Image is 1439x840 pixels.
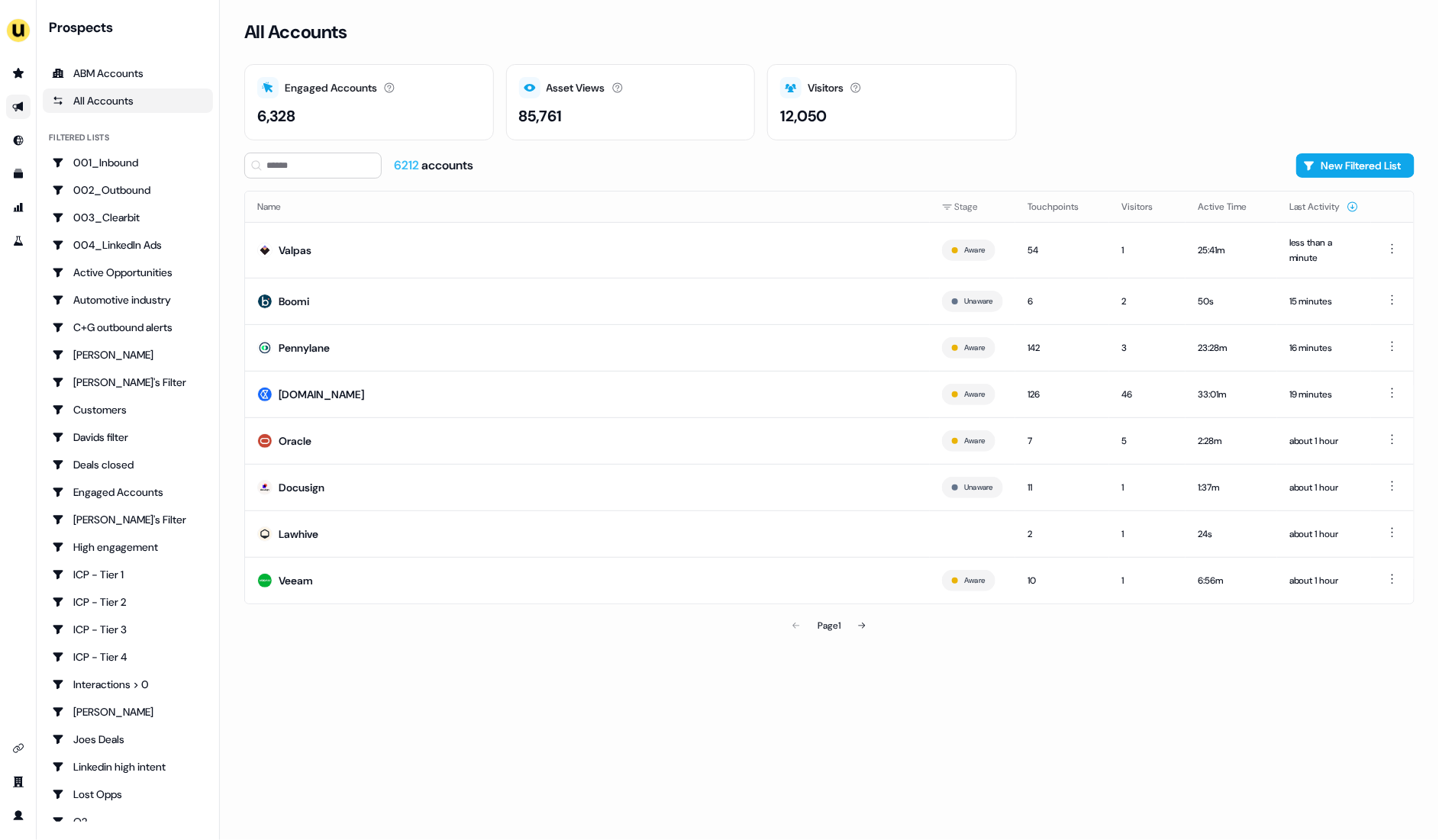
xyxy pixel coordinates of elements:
a: Go to Charlotte's Filter [43,370,213,394]
button: Aware [964,434,985,448]
div: High engagement [52,539,204,555]
a: Go to Linkedin high intent [43,755,213,779]
div: 85,761 [519,105,563,127]
div: Linkedin high intent [52,759,204,774]
div: Engaged Accounts [52,484,204,500]
div: Asset Views [547,80,605,96]
button: Last Activity [1289,193,1359,220]
div: 003_Clearbit [52,210,204,225]
div: 33:01m [1198,387,1265,402]
a: Go to C+G outbound alerts [43,315,213,340]
button: Visitors [1121,193,1171,220]
div: ICP - Tier 4 [52,649,204,665]
th: Name [245,191,930,222]
div: Engaged Accounts [285,80,377,96]
button: Touchpoints [1028,193,1097,220]
button: Aware [964,388,985,401]
a: Go to integrations [6,736,31,761]
div: [PERSON_NAME]'s Filter [52,512,204,527]
div: Pennylane [279,340,330,356]
div: less than a minute [1289,235,1359,266]
div: All Accounts [52,93,204,108]
div: Docusign [279,480,324,495]
div: 46 [1121,387,1173,402]
div: 004_LinkedIn Ads [52,237,204,253]
a: Go to prospects [6,61,31,85]
div: Oracle [279,433,311,449]
div: Lost Opps [52,787,204,802]
button: Aware [964,574,985,587]
div: 002_Outbound [52,182,204,198]
div: Deals closed [52,457,204,472]
a: Go to Inbound [6,128,31,153]
div: [PERSON_NAME] [52,704,204,719]
a: Go to 003_Clearbit [43,205,213,230]
div: Page 1 [818,618,840,633]
a: Go to Deals closed [43,452,213,477]
div: Visitors [808,80,844,96]
div: [PERSON_NAME] [52,347,204,362]
div: 1 [1121,480,1173,495]
div: 6,328 [257,105,295,127]
a: Go to Lost Opps [43,782,213,806]
a: Go to profile [6,803,31,828]
a: Go to team [6,770,31,794]
a: Go to experiments [6,229,31,253]
div: ICP - Tier 3 [52,622,204,637]
div: Interactions > 0 [52,677,204,692]
div: 7 [1028,433,1097,449]
div: 1 [1121,573,1173,588]
div: 2 [1028,526,1097,542]
a: Go to Charlotte Stone [43,343,213,367]
a: Go to ICP - Tier 1 [43,562,213,587]
a: Go to Q2 [43,809,213,834]
button: Active Time [1198,193,1265,220]
div: Boomi [279,294,309,309]
div: C+G outbound alerts [52,320,204,335]
div: 2 [1121,294,1173,309]
a: Go to outbound experience [6,95,31,119]
div: Joes Deals [52,732,204,747]
a: Go to Automotive industry [43,288,213,312]
div: 5 [1121,433,1173,449]
a: Go to Active Opportunities [43,260,213,285]
div: 16 minutes [1289,340,1359,356]
div: [DOMAIN_NAME] [279,387,364,402]
a: Go to ICP - Tier 2 [43,590,213,614]
div: 1 [1121,526,1173,542]
div: 10 [1028,573,1097,588]
a: Go to ICP - Tier 3 [43,617,213,642]
div: 142 [1028,340,1097,356]
div: Active Opportunities [52,265,204,280]
a: All accounts [43,89,213,113]
a: Go to ICP - Tier 4 [43,645,213,669]
div: Customers [52,402,204,417]
span: 6212 [394,157,421,173]
div: Filtered lists [49,131,109,144]
a: Go to Geneviève's Filter [43,507,213,532]
a: Go to attribution [6,195,31,220]
div: about 1 hour [1289,480,1359,495]
div: about 1 hour [1289,526,1359,542]
button: Unaware [964,481,993,494]
a: ABM Accounts [43,61,213,85]
div: Prospects [49,18,213,37]
div: ICP - Tier 2 [52,594,204,610]
div: [PERSON_NAME]'s Filter [52,375,204,390]
div: Veeam [279,573,313,588]
div: Valpas [279,243,311,258]
div: 24s [1198,526,1265,542]
div: about 1 hour [1289,433,1359,449]
a: Go to 002_Outbound [43,178,213,202]
a: Go to Davids filter [43,425,213,449]
div: 12,050 [780,105,827,127]
div: 1:37m [1198,480,1265,495]
div: Lawhive [279,526,318,542]
a: Go to Engaged Accounts [43,480,213,504]
div: Automotive industry [52,292,204,307]
div: 15 minutes [1289,294,1359,309]
button: Aware [964,341,985,355]
div: 6:56m [1198,573,1265,588]
a: Go to Joes Deals [43,727,213,751]
div: 3 [1121,340,1173,356]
